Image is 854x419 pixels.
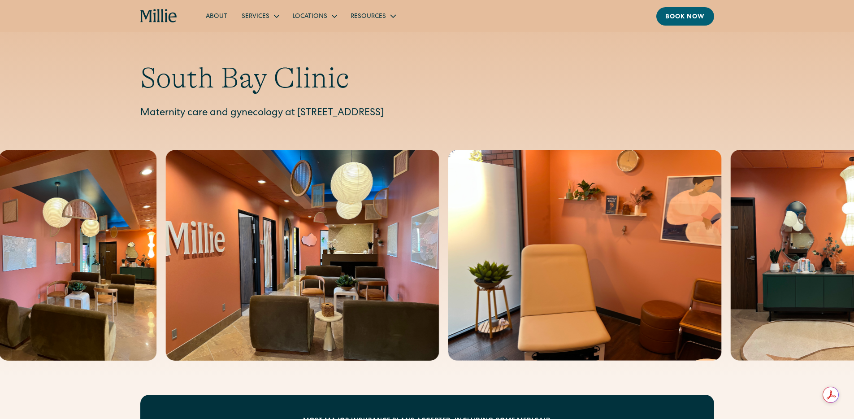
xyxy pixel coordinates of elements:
[199,9,234,23] a: About
[293,12,327,22] div: Locations
[343,9,402,23] div: Resources
[140,106,714,121] p: Maternity care and gynecology at [STREET_ADDRESS]
[656,7,714,26] a: Book now
[242,12,269,22] div: Services
[351,12,386,22] div: Resources
[665,13,705,22] div: Book now
[140,9,178,23] a: home
[286,9,343,23] div: Locations
[234,9,286,23] div: Services
[140,61,714,96] h1: South Bay Clinic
